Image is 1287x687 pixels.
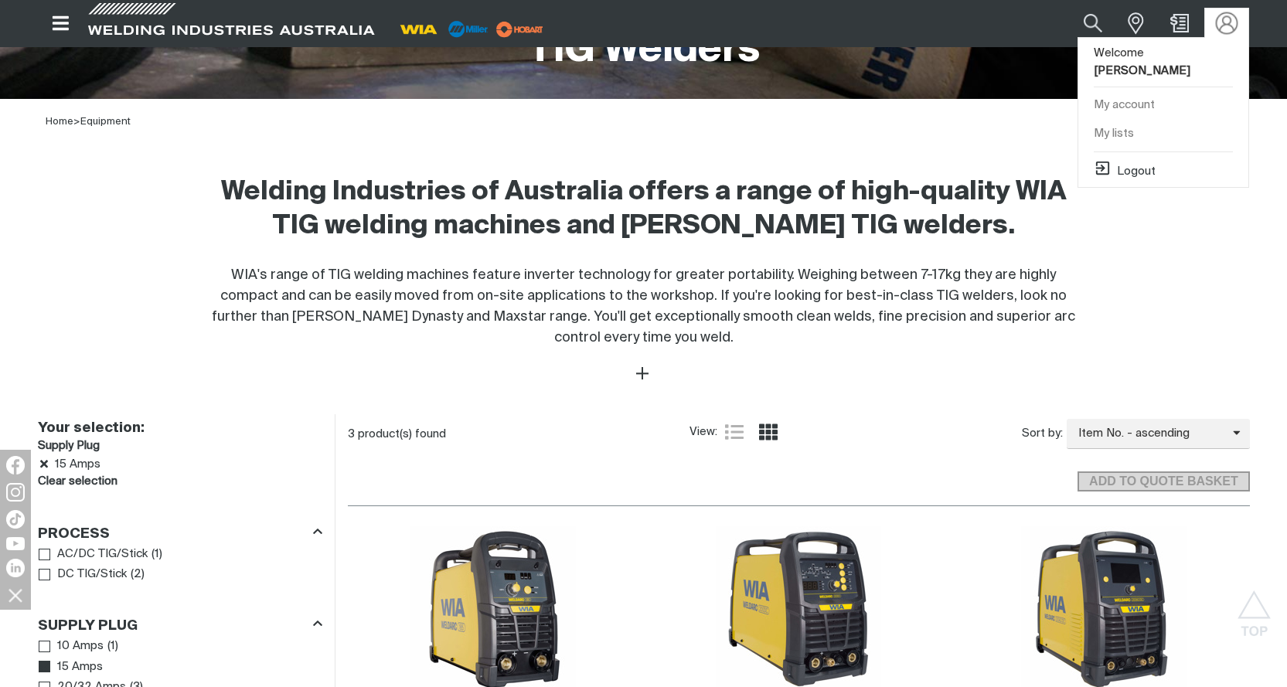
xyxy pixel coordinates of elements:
[725,423,744,441] a: List view
[38,522,322,543] div: Process
[57,546,148,563] span: AC/DC TIG/Stick
[38,525,110,543] h3: Process
[6,510,25,529] img: TikTok
[1167,14,1192,32] a: Shopping cart (0 product(s))
[39,544,322,585] ul: Process
[57,658,103,676] span: 15 Amps
[152,546,162,563] span: ( 1 )
[492,23,548,35] a: miller
[6,559,25,577] img: LinkedIn
[2,582,29,608] img: hide socials
[1094,159,1156,178] button: Logout
[358,428,446,440] span: product(s) found
[39,458,50,470] a: Remove 15 Amps
[57,638,104,655] span: 10 Amps
[39,636,104,657] a: 10 Amps
[1237,590,1272,625] button: Scroll to top
[38,455,322,473] li: 15 Amps
[46,117,73,127] a: Home
[6,537,25,550] img: YouTube
[38,437,322,455] h3: Supply Plug
[39,564,128,585] a: DC TIG/Stick
[1094,47,1190,77] span: Welcome
[1067,6,1119,41] button: Search products
[73,117,80,127] span: >
[1022,425,1063,443] span: Sort by:
[348,427,690,442] div: 3
[38,420,315,437] h2: Your selection:
[6,456,25,474] img: Facebook
[55,456,100,472] span: 15 Amps
[212,268,1075,345] span: WIA's range of TIG welding machines feature inverter technology for greater portability. Weighing...
[348,414,1250,454] section: Product list controls
[38,617,138,635] h3: Supply Plug
[348,454,1250,496] section: Add to cart control
[1094,65,1190,77] b: [PERSON_NAME]
[39,544,148,565] a: AC/DC TIG/Stick
[527,26,760,76] h1: TIG Welders
[6,483,25,502] img: Instagram
[1078,120,1248,148] a: My lists
[1047,6,1119,41] input: Product name or item number...
[38,473,117,491] a: Clear filters selection
[208,175,1080,243] h2: Welding Industries of Australia offers a range of high-quality WIA TIG welding machines and [PERS...
[1067,425,1233,443] span: Item No. - ascending
[107,638,118,655] span: ( 1 )
[1078,91,1248,120] a: My account
[39,657,104,678] a: 15 Amps
[38,614,322,635] div: Supply Plug
[1079,471,1248,491] span: ADD TO QUOTE BASKET
[492,18,548,41] img: miller
[57,566,127,583] span: DC TIG/Stick
[689,423,717,441] span: View:
[1078,471,1249,491] button: Add selected products to the shopping cart
[131,566,145,583] span: ( 2 )
[80,117,131,127] a: Equipment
